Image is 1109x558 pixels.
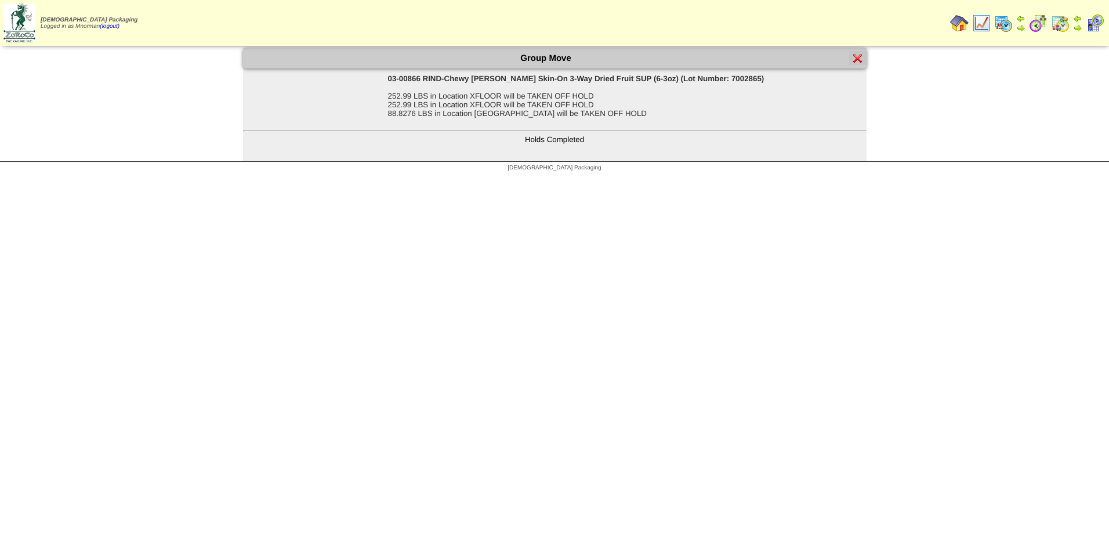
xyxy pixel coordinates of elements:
span: 03-00866 RIND-Chewy [PERSON_NAME] Skin-On 3-Way Dried Fruit SUP (6-3oz) (Lot Number: 7002865) [388,74,764,83]
span: [DEMOGRAPHIC_DATA] Packaging [41,17,137,23]
img: home.gif [950,14,969,32]
div: Group Move [243,48,867,68]
img: calendarcustomer.gif [1086,14,1104,32]
span: [DEMOGRAPHIC_DATA] Packaging [508,165,601,171]
img: line_graph.gif [972,14,991,32]
div: 252.99 LBS in Location XFLOOR will be TAKEN OFF HOLD 252.99 LBS in Location XFLOOR will be TAKEN ... [388,74,867,118]
img: calendarinout.gif [1051,14,1070,32]
img: error.gif [853,53,862,63]
a: (logout) [100,23,119,30]
div: Holds Completed [243,135,867,144]
img: arrowright.gif [1073,23,1082,32]
img: arrowleft.gif [1016,14,1025,23]
img: arrowright.gif [1016,23,1025,32]
span: Logged in as Mnorman [41,17,137,30]
img: zoroco-logo-small.webp [3,3,35,42]
img: calendarblend.gif [1029,14,1048,32]
img: arrowleft.gif [1073,14,1082,23]
img: calendarprod.gif [994,14,1013,32]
